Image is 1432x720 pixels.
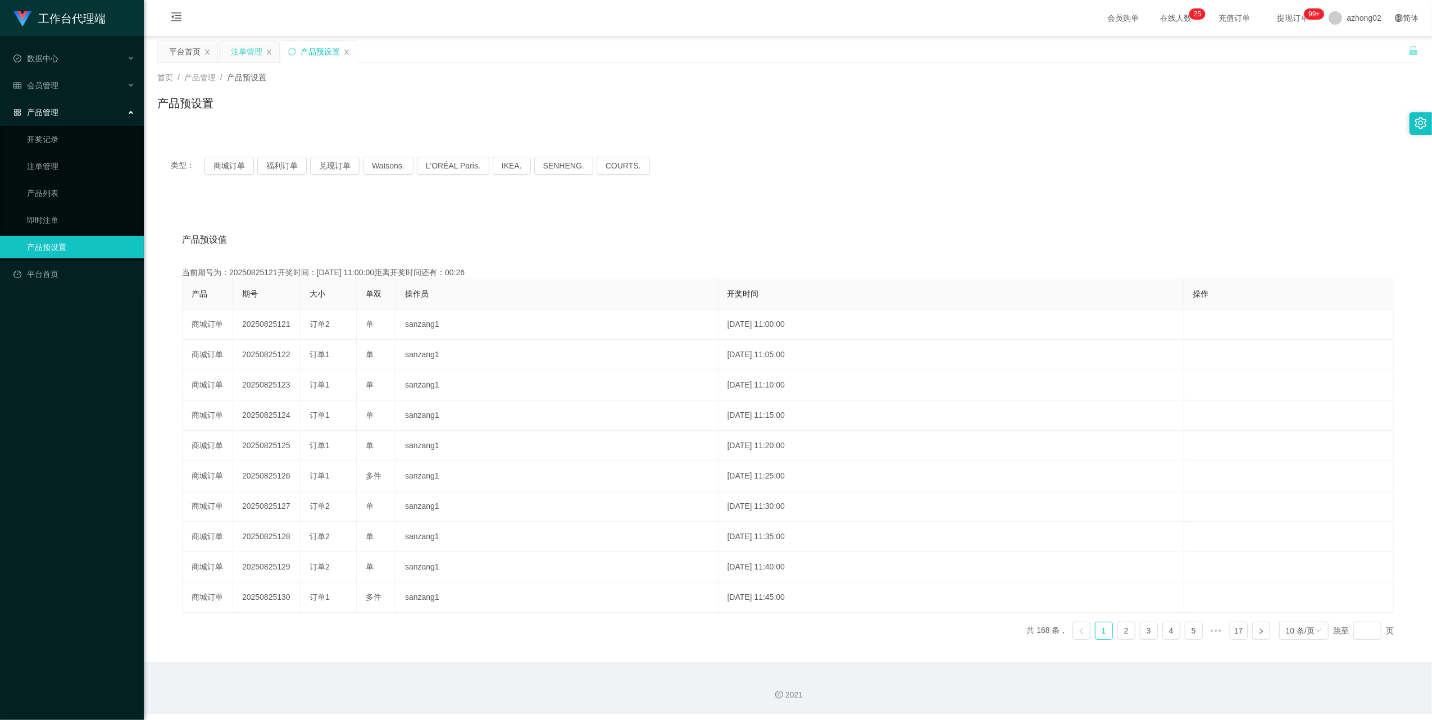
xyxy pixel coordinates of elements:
span: 单 [366,532,374,541]
i: 图标: check-circle-o [13,54,21,62]
div: 注单管理 [231,41,262,62]
td: 商城订单 [183,400,233,431]
span: 期号 [242,289,258,298]
a: 开奖记录 [27,128,135,151]
td: 商城订单 [183,431,233,461]
td: sanzang1 [396,370,719,400]
span: 订单1 [310,441,330,450]
td: [DATE] 11:45:00 [719,582,1184,613]
span: 类型： [171,157,204,175]
a: 工作台代理端 [13,13,106,22]
button: L'ORÉAL Paris. [417,157,489,175]
span: 订单1 [310,411,330,420]
li: 2 [1117,622,1135,640]
span: 产品预设值 [182,233,227,247]
a: 17 [1230,622,1247,639]
td: 20250825121 [233,309,301,340]
td: 商城订单 [183,309,233,340]
td: sanzang1 [396,461,719,491]
td: 20250825126 [233,461,301,491]
span: 订单1 [310,593,330,601]
button: COURTS. [597,157,650,175]
span: 单双 [366,289,381,298]
li: 3 [1140,622,1158,640]
img: logo.9652507e.png [13,11,31,27]
div: 当前期号为：20250825121开奖时间：[DATE] 11:00:00距离开奖时间还有：00:26 [182,267,1394,279]
button: Watsons. [363,157,413,175]
span: 单 [366,380,374,389]
td: sanzang1 [396,552,719,582]
td: 商城订单 [183,552,233,582]
td: [DATE] 11:40:00 [719,552,1184,582]
i: 图标: close [343,49,350,56]
li: 向后 5 页 [1207,622,1225,640]
i: 图标: copyright [775,691,783,699]
a: 产品预设置 [27,236,135,258]
span: ••• [1207,622,1225,640]
a: 图标: dashboard平台首页 [13,263,135,285]
li: 1 [1095,622,1113,640]
span: 单 [366,562,374,571]
span: 操作 [1193,289,1209,298]
span: 首页 [157,73,173,82]
span: 订单2 [310,320,330,329]
a: 即时注单 [27,209,135,231]
p: 5 [1197,8,1201,20]
span: 提现订单 [1271,14,1314,22]
td: sanzang1 [396,400,719,431]
div: 平台首页 [169,41,201,62]
td: [DATE] 11:35:00 [719,522,1184,552]
td: [DATE] 11:00:00 [719,309,1184,340]
i: 图标: right [1258,628,1265,635]
td: 20250825124 [233,400,301,431]
i: 图标: table [13,81,21,89]
div: 10 条/页 [1286,622,1315,639]
a: 2 [1118,622,1135,639]
span: 多件 [366,593,381,601]
span: 产品管理 [13,108,58,117]
sup: 25 [1189,8,1206,20]
button: 福利订单 [257,157,307,175]
div: 2021 [153,689,1423,701]
button: SENHENG. [534,157,593,175]
span: 产品预设置 [227,73,266,82]
i: 图标: left [1078,628,1085,635]
td: 20250825128 [233,522,301,552]
span: 订单2 [310,532,330,541]
td: 商城订单 [183,461,233,491]
a: 产品列表 [27,182,135,204]
i: 图标: down [1315,627,1322,635]
span: / [220,73,222,82]
td: [DATE] 11:15:00 [719,400,1184,431]
td: [DATE] 11:30:00 [719,491,1184,522]
button: IKEA. [493,157,531,175]
td: 商城订单 [183,370,233,400]
i: 图标: close [266,49,272,56]
button: 兑现订单 [310,157,360,175]
i: 图标: sync [288,48,296,56]
span: 数据中心 [13,54,58,63]
li: 5 [1185,622,1203,640]
h1: 产品预设置 [157,95,213,112]
td: 20250825130 [233,582,301,613]
a: 4 [1163,622,1180,639]
td: sanzang1 [396,491,719,522]
i: 图标: unlock [1408,45,1419,56]
i: 图标: appstore-o [13,108,21,116]
td: 20250825129 [233,552,301,582]
i: 图标: global [1395,14,1403,22]
a: 注单管理 [27,155,135,177]
a: 3 [1140,622,1157,639]
span: 在线人数 [1154,14,1197,22]
span: 产品管理 [184,73,216,82]
span: 会员管理 [13,81,58,90]
td: 20250825122 [233,340,301,370]
span: 开奖时间 [728,289,759,298]
td: 商城订单 [183,522,233,552]
a: 1 [1095,622,1112,639]
td: sanzang1 [396,309,719,340]
span: / [178,73,180,82]
i: 图标: close [204,49,211,56]
i: 图标: menu-fold [157,1,196,37]
td: [DATE] 11:05:00 [719,340,1184,370]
